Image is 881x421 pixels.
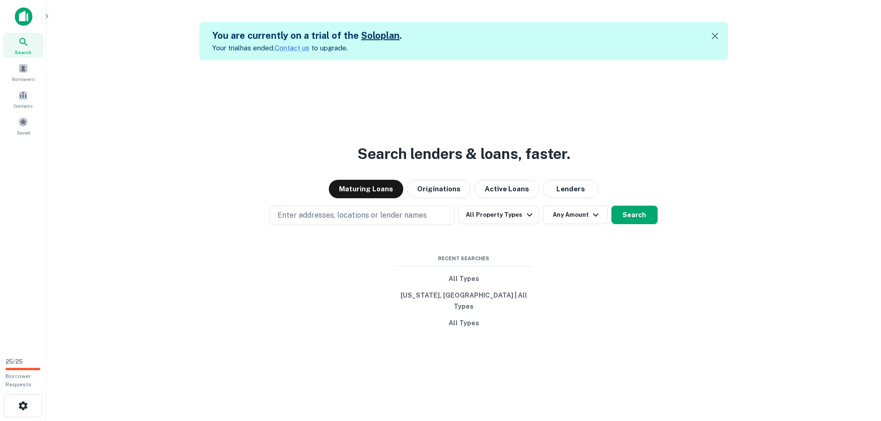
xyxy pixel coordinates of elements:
span: Borrowers [12,75,34,83]
button: Active Loans [474,180,539,198]
span: Search [15,49,31,56]
button: Lenders [543,180,598,198]
span: Contacts [14,102,32,110]
button: [US_STATE], [GEOGRAPHIC_DATA] | All Types [394,287,533,315]
button: All Types [394,270,533,287]
img: capitalize-icon.png [15,7,32,26]
span: Saved [17,129,30,136]
h3: Search lenders & loans, faster. [357,143,570,165]
button: All Property Types [458,206,539,224]
button: All Types [394,315,533,331]
button: Search [611,206,658,224]
button: Maturing Loans [329,180,403,198]
h5: You are currently on a trial of the . [212,29,402,43]
button: Enter addresses, locations or lender names [270,206,455,225]
a: Saved [3,113,43,138]
p: Enter addresses, locations or lender names [277,210,427,221]
p: Your trial has ended. to upgrade. [212,43,402,54]
button: Any Amount [543,206,608,224]
span: Borrower Requests [6,373,31,388]
a: Contacts [3,86,43,111]
a: Contact us [275,44,309,52]
a: Search [3,33,43,58]
a: Borrowers [3,60,43,85]
button: Originations [407,180,471,198]
iframe: Chat Widget [835,347,881,391]
span: 25 / 25 [6,358,23,365]
a: Soloplan [361,30,400,41]
span: Recent Searches [394,255,533,262]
